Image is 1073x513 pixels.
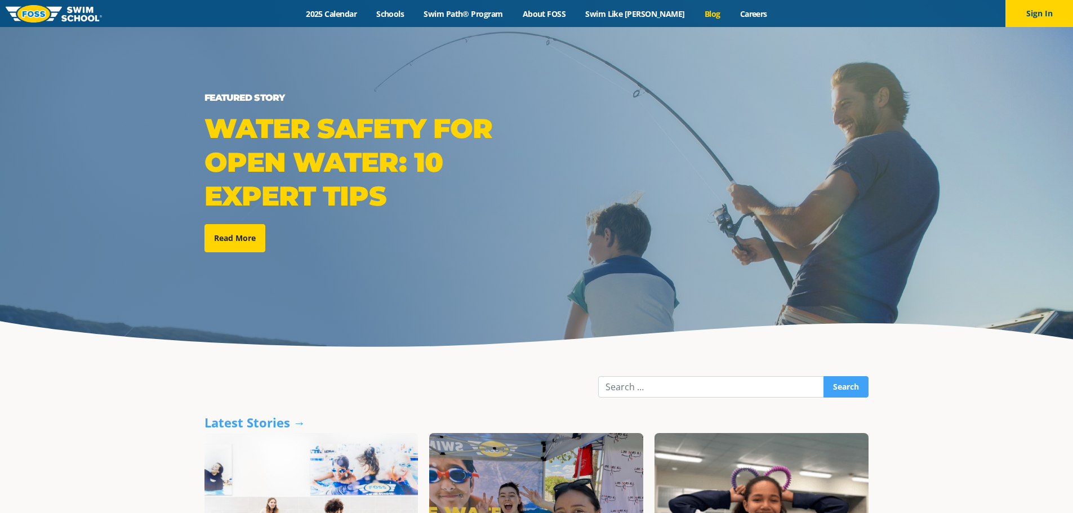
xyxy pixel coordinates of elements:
a: Blog [694,8,730,19]
a: 2025 Calendar [296,8,367,19]
input: Search … [598,376,824,398]
img: FOSS Swim School Logo [6,5,102,23]
div: Featured Story [204,90,531,106]
a: Read More [204,224,265,252]
a: Swim Like [PERSON_NAME] [576,8,695,19]
div: Latest Stories → [204,414,869,430]
div: Water Safety for Open Water: 10 Expert Tips [204,111,531,213]
a: Swim Path® Program [414,8,513,19]
a: About FOSS [513,8,576,19]
a: Careers [730,8,777,19]
a: Schools [367,8,414,19]
input: Search [823,376,869,398]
